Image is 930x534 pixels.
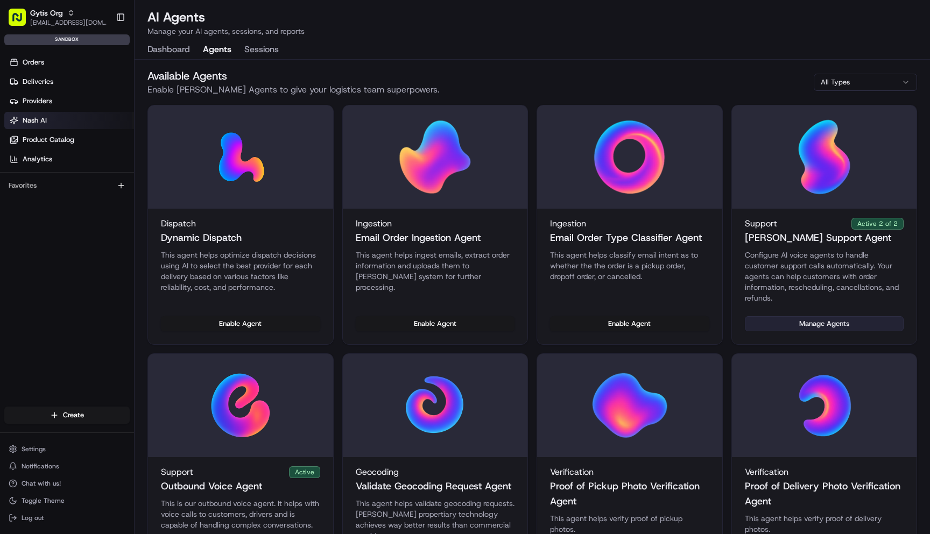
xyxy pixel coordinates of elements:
div: Verification [745,466,904,479]
span: Log out [22,514,44,522]
span: Orders [23,58,44,67]
div: Dispatch [161,217,320,230]
span: API Documentation [102,156,173,167]
a: Providers [4,92,134,110]
a: Orders [4,54,134,71]
button: Create [4,407,130,424]
span: Analytics [23,154,52,164]
h3: Validate Geocoding Request Agent [356,479,511,494]
p: This agent helps ingest emails, extract order information and uploads them to [PERSON_NAME] syste... [356,250,515,293]
input: Clear [28,69,178,81]
h3: Email Order Type Classifier Agent [550,230,702,245]
a: 💻API Documentation [87,152,177,171]
span: Create [63,410,84,420]
h1: AI Agents [147,9,305,26]
span: Nash AI [23,116,47,125]
span: Settings [22,445,46,453]
span: Chat with us! [22,479,61,488]
h3: Proof of Delivery Photo Verification Agent [745,479,904,509]
img: Email Order Ingestion Agent [396,118,474,196]
div: Support [745,217,904,230]
p: Manage your AI agents, sessions, and reports [147,26,305,37]
div: Geocoding [356,466,515,479]
img: Nash [11,11,32,32]
p: This agent helps classify email intent as to whether the the order is a pickup order, dropoff ord... [550,250,709,282]
h2: Available Agents [147,68,440,83]
button: Chat with us! [4,476,130,491]
button: Log out [4,510,130,525]
span: Product Catalog [23,135,74,145]
button: Dashboard [147,41,190,59]
h3: [PERSON_NAME] Support Agent [745,230,891,245]
span: Providers [23,96,52,106]
div: Active [289,466,320,478]
button: Notifications [4,459,130,474]
p: Configure AI voice agents to handle customer support calls automatically. Your agents can help cu... [745,250,904,303]
button: Settings [4,442,130,457]
div: Start new chat [37,103,177,113]
p: Enable [PERSON_NAME] Agents to give your logistics team superpowers. [147,83,440,96]
a: Deliveries [4,73,134,90]
div: Active 2 of 2 [851,218,904,230]
div: 💻 [91,157,100,166]
span: Toggle Theme [22,496,65,505]
img: 1736555255976-a54dd68f-1ca7-489b-9aae-adbdc363a1c4 [11,103,30,122]
div: Ingestion [356,217,515,230]
button: Enable Agent [161,316,320,331]
img: Charlie Support Agent [785,118,863,196]
img: Proof of Pickup Photo Verification Agent [591,367,668,444]
h3: Email Order Ingestion Agent [356,230,481,245]
img: Outbound Voice Agent [202,367,279,444]
div: sandbox [4,34,130,45]
div: Support [161,466,320,479]
div: We're available if you need us! [37,113,136,122]
span: Pylon [107,182,130,190]
button: Toggle Theme [4,493,130,508]
div: Ingestion [550,217,709,230]
button: [EMAIL_ADDRESS][DOMAIN_NAME] [30,18,107,27]
span: Knowledge Base [22,156,82,167]
a: Analytics [4,151,134,168]
h3: Outbound Voice Agent [161,479,262,494]
p: This is our outbound voice agent. It helps with voice calls to customers, drivers and is capable ... [161,498,320,530]
button: Sessions [244,41,279,59]
img: Validate Geocoding Request Agent [396,367,474,444]
button: Gytis Org[EMAIL_ADDRESS][DOMAIN_NAME] [4,4,111,30]
button: Enable Agent [356,316,515,331]
div: 📗 [11,157,19,166]
button: Enable Agent [550,316,709,331]
a: Product Catalog [4,131,134,148]
span: Deliveries [23,77,53,87]
span: Notifications [22,462,59,471]
button: Manage Agents [745,316,904,331]
div: Verification [550,466,709,479]
h3: Proof of Pickup Photo Verification Agent [550,479,709,509]
img: Dynamic Dispatch [202,118,279,196]
button: Agents [203,41,231,59]
button: Gytis Org [30,8,63,18]
p: Welcome 👋 [11,43,196,60]
a: Powered byPylon [76,182,130,190]
img: Email Order Type Classifier Agent [591,118,668,196]
h3: Dynamic Dispatch [161,230,242,245]
div: Favorites [4,177,130,194]
p: This agent helps optimize dispatch decisions using AI to select the best provider for each delive... [161,250,320,293]
a: Nash AI [4,112,134,129]
button: Start new chat [183,106,196,119]
img: Proof of Delivery Photo Verification Agent [785,367,863,444]
a: 📗Knowledge Base [6,152,87,171]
